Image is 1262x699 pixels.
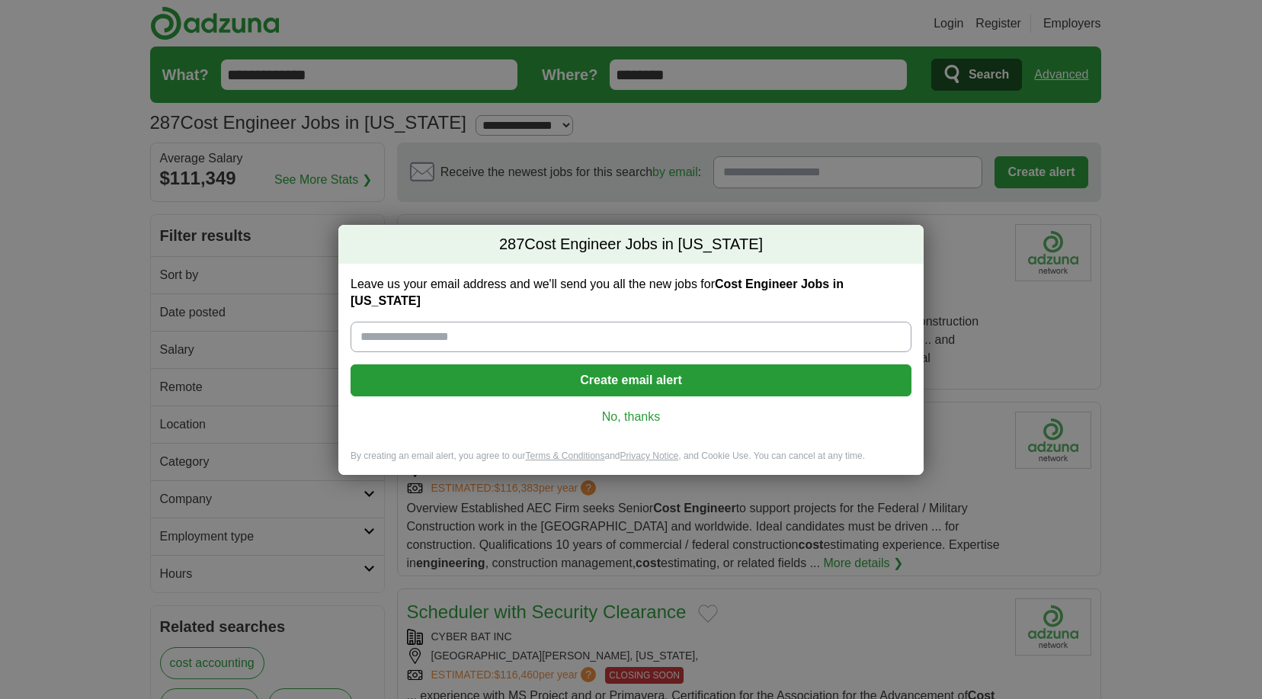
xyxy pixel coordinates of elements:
a: No, thanks [363,409,899,425]
a: Privacy Notice [620,451,679,461]
label: Leave us your email address and we'll send you all the new jobs for [351,276,911,309]
div: By creating an email alert, you agree to our and , and Cookie Use. You can cancel at any time. [338,450,924,475]
h2: Cost Engineer Jobs in [US_STATE] [338,225,924,265]
span: 287 [499,234,524,255]
a: Terms & Conditions [525,451,604,461]
button: Create email alert [351,364,911,396]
